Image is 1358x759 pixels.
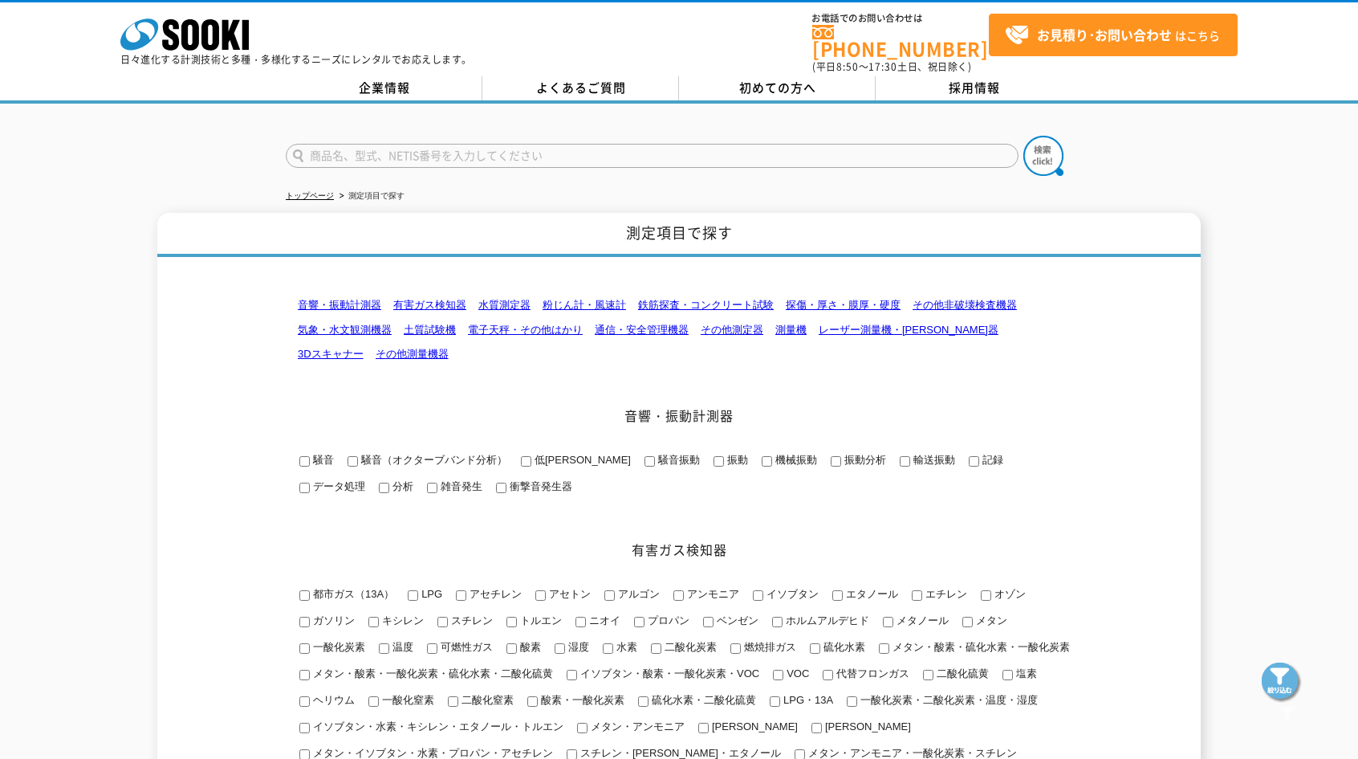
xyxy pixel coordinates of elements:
a: 探傷・厚さ・膜厚・硬度 [786,299,901,311]
input: アセトン [535,590,546,601]
input: プロパン [634,617,644,627]
a: 初めての方へ [679,76,876,100]
a: 鉄筋探査・コンクリート試験 [638,299,774,311]
input: 輸送振動 [900,456,910,467]
span: 二酸化硫黄 [933,667,989,679]
span: 湿度 [565,641,589,653]
span: 一酸化炭素 [310,641,365,653]
input: 商品名、型式、NETIS番号を入力してください [286,144,1018,168]
input: メタン [962,617,973,627]
input: ヘリウム [299,696,310,707]
input: オゾン [981,590,991,601]
span: 騒音振動 [655,454,700,466]
a: 水質測定器 [478,299,531,311]
span: 輸送振動 [910,454,955,466]
strong: お見積り･お問い合わせ [1037,25,1172,44]
input: 振動 [714,456,724,467]
a: レーザー測量機・[PERSON_NAME]器 [819,324,998,336]
input: 酸素・一酸化炭素 [527,696,538,707]
input: [PERSON_NAME] [811,723,822,733]
a: 3Dスキャナー [298,348,364,360]
span: 低[PERSON_NAME] [531,454,631,466]
span: 振動分析 [841,454,886,466]
span: 騒音 [310,454,334,466]
input: 二酸化窒素 [448,696,458,707]
span: VOC [783,667,809,679]
input: 塩素 [1002,670,1013,680]
span: イソブタン・酸素・一酸化炭素・VOC [577,667,759,679]
input: 一酸化炭素・二酸化炭素・温度・湿度 [847,696,857,707]
span: [PERSON_NAME] [822,720,911,732]
a: 有害ガス検知器 [393,299,466,311]
a: よくあるご質問 [482,76,679,100]
input: ニオイ [575,617,586,627]
span: ニオイ [586,614,620,626]
input: ガソリン [299,617,310,627]
span: ヘリウム [310,694,355,706]
span: エタノール [843,588,898,600]
a: その他測定器 [701,324,763,336]
input: 温度 [379,643,389,654]
input: 衝撃音発生器 [496,483,506,493]
span: 初めての方へ [739,79,816,96]
a: その他非破壊検査機器 [913,299,1017,311]
input: データ処理 [299,483,310,493]
input: 二酸化硫黄 [923,670,933,680]
input: LPG・13A [770,696,780,707]
input: アセチレン [456,590,466,601]
input: イソブタン [753,590,763,601]
a: トップページ [286,191,334,200]
input: 湿度 [555,643,565,654]
span: 騒音（オクターブバンド分析） [358,454,507,466]
input: 低[PERSON_NAME] [521,456,531,467]
input: 硫化水素 [810,643,820,654]
span: 衝撃音発生器 [506,480,572,492]
span: 一酸化炭素・二酸化炭素・温度・湿度 [857,694,1038,706]
a: お見積り･お問い合わせはこちら [989,14,1238,56]
span: キシレン [379,614,424,626]
a: 通信・安全管理機器 [595,324,689,336]
li: 測定項目で探す [336,188,405,205]
span: アンモニア [684,588,739,600]
span: データ処理 [310,480,365,492]
input: メタン・酸素・硫化水素・一酸化炭素 [879,643,889,654]
span: LPG・13A [780,694,833,706]
span: 雑音発生 [437,480,482,492]
input: 騒音振動 [644,456,655,467]
input: 二酸化炭素 [651,643,661,654]
span: アセチレン [466,588,522,600]
h1: 測定項目で探す [157,213,1201,257]
span: 振動 [724,454,748,466]
img: btn_search.png [1023,136,1063,176]
input: エタノール [832,590,843,601]
input: 代替フロンガス [823,670,833,680]
span: 燃焼排ガス [741,641,796,653]
span: イソブタン [763,588,819,600]
span: メタン [973,614,1007,626]
input: ホルムアルデヒド [772,617,783,627]
a: 企業情報 [286,76,482,100]
input: 燃焼排ガス [730,643,741,654]
span: スチレン [448,614,493,626]
input: 雑音発生 [427,483,437,493]
h2: 音響・振動計測器 [286,407,1072,424]
input: 分析 [379,483,389,493]
span: 水素 [613,641,637,653]
span: 酸素・一酸化炭素 [538,694,624,706]
span: メタン・アンモニア [588,720,685,732]
span: 二酸化窒素 [458,694,514,706]
span: 塩素 [1013,667,1037,679]
a: 土質試験機 [404,324,456,336]
span: エチレン [922,588,967,600]
input: 酸素 [506,643,517,654]
span: 記録 [979,454,1003,466]
span: はこちら [1005,23,1220,47]
span: 硫化水素 [820,641,865,653]
span: イソブタン・水素・キシレン・エタノール・トルエン [310,720,563,732]
span: 8:50 [836,59,859,74]
a: [PHONE_NUMBER] [812,25,989,58]
input: [PERSON_NAME] [698,723,709,733]
span: メタン・酸素・硫化水素・一酸化炭素 [889,641,1070,653]
input: 硫化水素・二酸化硫黄 [638,696,649,707]
input: メタノール [883,617,893,627]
